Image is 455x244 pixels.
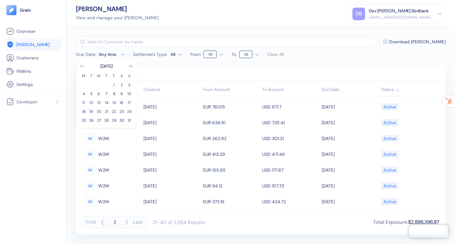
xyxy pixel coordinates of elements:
a: Wallets [6,67,60,75]
td: USD 424.72 [261,194,320,210]
button: 28 [103,117,110,124]
td: [DATE] [142,99,201,115]
div: Active [383,101,396,112]
div: View and manage your [PERSON_NAME] [76,15,159,21]
td: EUR 94.12 [201,178,261,194]
div: Any time [99,51,118,58]
button: 11 [80,99,87,107]
td: EUR 413.29 [201,146,261,162]
button: 31 [125,117,133,124]
div: W [85,165,95,175]
button: 4 [80,90,87,98]
div: [DATE] [100,63,113,69]
div: DB [352,8,365,20]
button: 25 [80,117,87,124]
div: W [85,197,95,206]
button: Due Date:Any time [76,51,125,58]
button: 12 [87,99,95,107]
a: Settings [6,81,60,88]
button: 22 [110,108,118,115]
div: Active [383,149,396,160]
td: USD 177.87 [261,162,320,178]
button: Last [133,216,143,228]
button: 18 [80,108,87,115]
td: USD 735.41 [261,115,320,131]
label: From [190,52,200,57]
th: Friday [110,73,118,79]
div: Sort ascending [322,86,378,93]
button: 20 [95,108,103,115]
button: From [204,49,224,59]
span: W2M [98,196,109,207]
span: Settings [16,81,33,88]
span: Due Date : [76,51,96,58]
th: Thursday [103,73,110,79]
div: Sort ascending [143,86,200,93]
a: Customers [6,54,60,62]
div: Active [383,165,396,175]
button: 29 [110,117,118,124]
button: 5 [87,90,95,98]
iframe: Chatra live chat [409,225,449,238]
td: EUR 155.65 [201,162,261,178]
span: Wallets [16,68,31,74]
div: W [85,181,95,191]
th: Wednesday [95,73,103,79]
div: [PERSON_NAME] [76,6,159,12]
img: logo [20,8,31,12]
button: Go to previous month [80,64,85,69]
button: First [86,216,96,228]
a: [PERSON_NAME] [6,41,60,48]
button: 16 [118,99,125,107]
span: [PERSON_NAME] [16,41,50,48]
button: Settlement Type: [171,49,182,59]
td: [DATE] [320,131,380,146]
button: 24 [125,108,133,115]
td: [DATE] [142,194,201,210]
span: W2M [98,149,109,160]
th: From Amount [201,84,261,96]
button: 23 [118,108,125,115]
div: Active [383,133,396,144]
td: [DATE] [142,115,201,131]
td: [DATE] [142,162,201,178]
td: EUR 373.16 [201,194,261,210]
button: Go to next month [128,64,133,69]
span: $2,886,396.87 [408,219,439,225]
div: Total Exposure : [373,218,439,226]
label: To [231,52,236,57]
td: USD 871.7 [261,99,320,115]
div: W [85,134,95,143]
span: W2M [98,133,109,144]
td: EUR 634.81 [201,115,261,131]
td: EUR 262.92 [201,131,261,146]
div: 21-40 of 3,284 Results [153,219,205,226]
span: Overview [16,28,35,34]
button: 10 [125,90,133,98]
button: 27 [95,117,103,124]
button: 9 [118,90,125,98]
button: To [239,49,259,59]
div: W [85,149,95,159]
span: Developer [16,99,37,105]
td: [DATE] [320,194,380,210]
button: 13 [95,99,103,107]
button: 19 [87,108,95,115]
td: USD 107.73 [261,178,320,194]
button: Download [PERSON_NAME] [383,40,446,44]
th: Saturday [118,73,125,79]
button: 14 [103,99,110,107]
button: 6 [95,90,103,98]
input: Search Customer by name [87,37,376,47]
button: 17 [125,99,133,107]
td: [DATE] [142,146,201,162]
button: 3 [125,81,133,89]
button: 8 [110,90,118,98]
td: [DATE] [320,99,380,115]
button: 26 [87,117,95,124]
td: USD 471.48 [261,146,320,162]
button: 30 [118,117,125,124]
div: Active [383,117,396,128]
div: Dev [PERSON_NAME] Bedbank [369,8,429,14]
button: 7 [103,90,110,98]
